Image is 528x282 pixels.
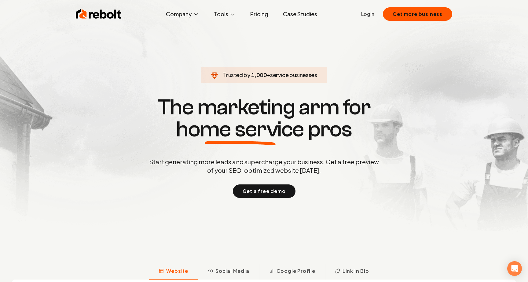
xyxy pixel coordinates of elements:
[383,7,452,21] button: Get more business
[277,267,315,275] span: Google Profile
[209,8,240,20] button: Tools
[325,264,379,280] button: Link in Bio
[198,264,259,280] button: Social Media
[176,118,304,140] span: home service
[361,10,374,18] a: Login
[278,8,322,20] a: Case Studies
[215,267,249,275] span: Social Media
[267,71,270,78] span: +
[166,267,188,275] span: Website
[161,8,204,20] button: Company
[76,8,122,20] img: Rebolt Logo
[245,8,273,20] a: Pricing
[259,264,325,280] button: Google Profile
[343,267,369,275] span: Link in Bio
[507,261,522,276] div: Open Intercom Messenger
[223,71,250,78] span: Trusted by
[117,96,411,140] h1: The marketing arm for pros
[233,184,295,198] button: Get a free demo
[149,264,198,280] button: Website
[270,71,317,78] span: service businesses
[148,158,380,175] p: Start generating more leads and supercharge your business. Get a free preview of your SEO-optimiz...
[251,71,267,79] span: 1,000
